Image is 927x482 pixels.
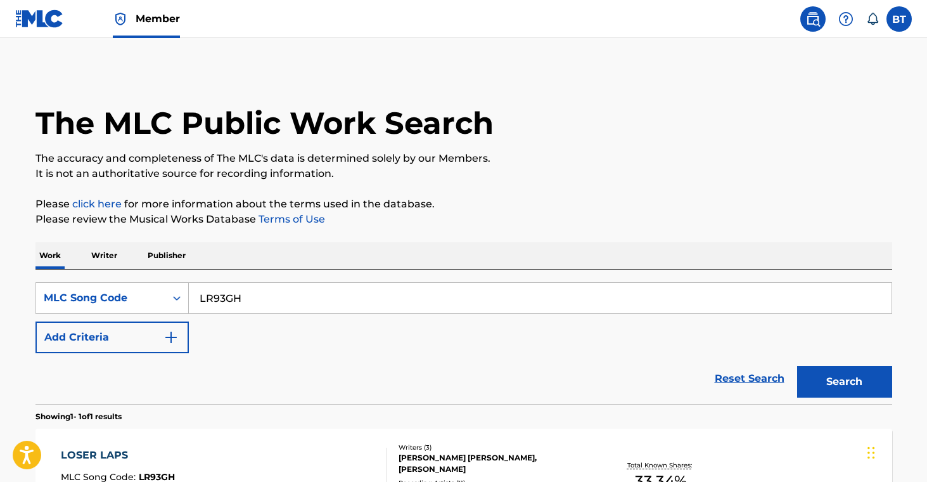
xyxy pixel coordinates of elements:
iframe: Resource Center [892,304,927,406]
div: User Menu [886,6,912,32]
p: Total Known Shares: [627,460,695,470]
div: Writers ( 3 ) [399,443,590,452]
img: 9d2ae6d4665cec9f34b9.svg [163,330,179,345]
div: Help [833,6,859,32]
form: Search Form [35,282,892,404]
h1: The MLC Public Work Search [35,104,494,142]
p: Work [35,242,65,269]
div: [PERSON_NAME] [PERSON_NAME], [PERSON_NAME] [399,452,590,475]
p: The accuracy and completeness of The MLC's data is determined solely by our Members. [35,151,892,166]
div: Notifications [866,13,879,25]
img: Top Rightsholder [113,11,128,27]
a: Public Search [800,6,826,32]
div: Drag [867,434,875,472]
iframe: Chat Widget [864,421,927,482]
p: Showing 1 - 1 of 1 results [35,411,122,422]
button: Add Criteria [35,322,189,353]
img: help [838,11,853,27]
p: Publisher [144,242,189,269]
img: MLC Logo [15,10,64,28]
p: Writer [87,242,121,269]
p: Please for more information about the terms used in the database. [35,197,892,212]
a: click here [72,198,122,210]
a: Reset Search [708,365,791,393]
a: Terms of Use [256,213,325,225]
span: Member [136,11,180,26]
div: MLC Song Code [44,290,158,306]
div: LOSER LAPS [61,448,175,463]
img: search [805,11,821,27]
p: It is not an authoritative source for recording information. [35,166,892,181]
button: Search [797,366,892,398]
p: Please review the Musical Works Database [35,212,892,227]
